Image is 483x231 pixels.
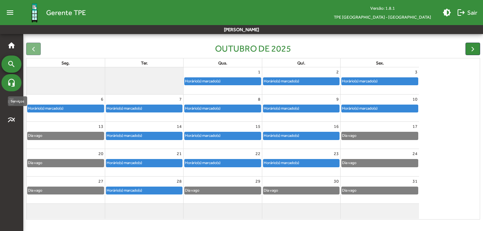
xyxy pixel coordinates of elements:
a: 7 de outubro de 2025 [178,95,183,104]
div: Horário(s) marcado(s) [263,105,299,112]
div: Horário(s) marcado(s) [185,78,221,85]
span: TPE [GEOGRAPHIC_DATA] - [GEOGRAPHIC_DATA] [328,13,437,21]
td: 29 de outubro de 2025 [184,176,262,203]
td: 15 de outubro de 2025 [184,122,262,149]
a: 17 de outubro de 2025 [411,122,419,131]
td: 10 de outubro de 2025 [341,95,419,122]
td: 2 de outubro de 2025 [262,67,340,95]
div: Dia vago [342,132,357,139]
a: 21 de outubro de 2025 [175,149,183,158]
div: Horário(s) marcado(s) [263,132,299,139]
td: 23 de outubro de 2025 [262,149,340,176]
div: Dia vago [28,132,43,139]
td: 30 de outubro de 2025 [262,176,340,203]
a: 10 de outubro de 2025 [411,95,419,104]
a: segunda-feira [60,59,71,67]
td: 6 de outubro de 2025 [26,95,105,122]
a: 16 de outubro de 2025 [332,122,340,131]
h2: outubro de 2025 [215,43,291,54]
td: 7 de outubro de 2025 [105,95,183,122]
img: Logo [23,1,46,24]
a: 23 de outubro de 2025 [332,149,340,158]
div: Horário(s) marcado(s) [106,159,142,166]
a: 3 de outubro de 2025 [414,67,419,77]
div: Horário(s) marcado(s) [106,105,142,112]
td: 24 de outubro de 2025 [341,149,419,176]
td: 28 de outubro de 2025 [105,176,183,203]
div: Dia vago [28,159,43,166]
td: 20 de outubro de 2025 [26,149,105,176]
a: 30 de outubro de 2025 [332,177,340,186]
div: Horário(s) marcado(s) [342,105,378,112]
div: Dia vago [28,187,43,194]
a: quinta-feira [296,59,307,67]
a: 13 de outubro de 2025 [97,122,105,131]
td: 22 de outubro de 2025 [184,149,262,176]
div: Versão: 1.8.1 [328,4,437,13]
div: Dia vago [342,159,357,166]
td: 21 de outubro de 2025 [105,149,183,176]
mat-icon: brightness_medium [443,8,451,17]
a: 22 de outubro de 2025 [254,149,262,158]
div: Horário(s) marcado(s) [263,78,299,85]
mat-icon: home [7,41,16,50]
td: 14 de outubro de 2025 [105,122,183,149]
a: 9 de outubro de 2025 [335,95,340,104]
td: 1 de outubro de 2025 [184,67,262,95]
mat-icon: search [7,60,16,68]
a: 1 de outubro de 2025 [257,67,262,77]
div: Horário(s) marcado(s) [263,159,299,166]
mat-icon: logout [457,8,465,17]
td: 17 de outubro de 2025 [341,122,419,149]
mat-icon: headset_mic [7,78,16,87]
a: 28 de outubro de 2025 [175,177,183,186]
div: Horário(s) marcado(s) [106,132,142,139]
a: sexta-feira [375,59,385,67]
a: 14 de outubro de 2025 [175,122,183,131]
td: 31 de outubro de 2025 [341,176,419,203]
td: 16 de outubro de 2025 [262,122,340,149]
mat-icon: menu [3,5,17,20]
div: Horário(s) marcado(s) [28,105,64,112]
div: Dia vago [342,187,357,194]
td: 27 de outubro de 2025 [26,176,105,203]
a: quarta-feira [217,59,229,67]
div: Horário(s) marcado(s) [106,187,142,194]
td: 3 de outubro de 2025 [341,67,419,95]
div: Horário(s) marcado(s) [342,78,378,85]
td: 9 de outubro de 2025 [262,95,340,122]
a: 8 de outubro de 2025 [257,95,262,104]
div: Dia vago [185,187,200,194]
a: 15 de outubro de 2025 [254,122,262,131]
a: terça-feira [140,59,149,67]
a: 6 de outubro de 2025 [99,95,105,104]
div: Dia vago [263,187,278,194]
div: Horário(s) marcado(s) [185,159,221,166]
span: Gerente TPE [46,7,86,18]
a: 24 de outubro de 2025 [411,149,419,158]
td: 8 de outubro de 2025 [184,95,262,122]
td: 13 de outubro de 2025 [26,122,105,149]
a: 20 de outubro de 2025 [97,149,105,158]
button: Sair [454,6,480,19]
mat-icon: multiline_chart [7,116,16,124]
div: Horário(s) marcado(s) [185,132,221,139]
a: 2 de outubro de 2025 [335,67,340,77]
a: 31 de outubro de 2025 [411,177,419,186]
a: 27 de outubro de 2025 [97,177,105,186]
a: 29 de outubro de 2025 [254,177,262,186]
mat-icon: print [7,97,16,106]
a: Gerente TPE [17,1,86,24]
span: Sair [457,6,477,19]
div: Horário(s) marcado(s) [185,105,221,112]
